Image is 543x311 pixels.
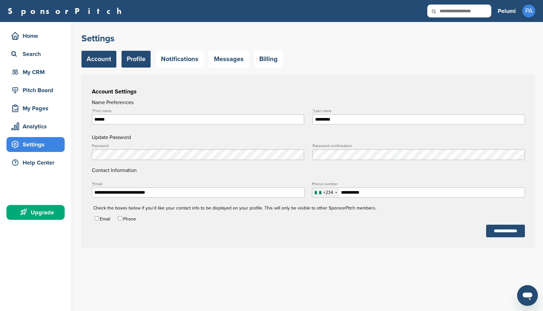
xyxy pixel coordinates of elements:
a: Account [81,51,116,68]
h3: Account Settings [92,87,525,96]
h2: Settings [81,33,535,44]
label: Password [92,144,304,148]
a: Settings [6,137,65,152]
label: Phone number [312,182,525,186]
a: Home [6,28,65,43]
div: Search [10,48,65,60]
div: Upgrade [10,207,65,218]
label: Email [92,182,304,186]
div: My Pages [10,102,65,114]
label: Email [100,216,110,222]
label: Last name [313,109,525,113]
abbr: required [92,109,93,113]
a: Pelumi [498,4,516,18]
label: First name [92,109,304,113]
a: My CRM [6,65,65,80]
label: Password confirmation [313,144,525,148]
div: Settings [10,139,65,150]
abbr: required [313,109,314,113]
h4: Name Preferences [92,99,525,106]
div: Help Center [10,157,65,168]
a: Analytics [6,119,65,134]
a: My Pages [6,101,65,116]
div: Home [10,30,65,42]
span: PA [522,5,535,17]
iframe: Button to launch messaging window [517,285,538,306]
a: Search [6,47,65,61]
abbr: required [92,182,93,186]
a: SponsorPitch [8,7,126,15]
a: Notifications [156,51,204,68]
div: My CRM [10,66,65,78]
h4: Update Password [92,134,525,141]
div: Selected country [312,188,339,197]
a: Upgrade [6,205,65,220]
a: Profile [122,51,151,68]
h3: Pelumi [498,6,516,16]
div: Pitch Board [10,84,65,96]
a: Messages [209,51,249,68]
a: Billing [254,51,283,68]
label: Phone [123,216,136,222]
h4: Contact Information [92,144,525,174]
div: +234 [323,190,333,195]
a: Pitch Board [6,83,65,98]
a: Help Center [6,155,65,170]
div: Analytics [10,121,65,132]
